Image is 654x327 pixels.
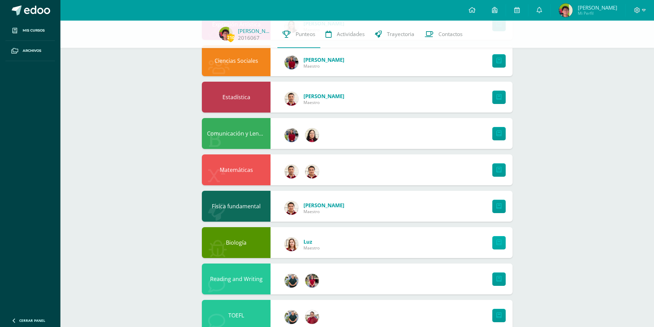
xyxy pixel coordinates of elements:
[285,165,298,178] img: 8967023db232ea363fa53c906190b046.png
[578,10,617,16] span: Mi Perfil
[303,56,344,63] a: [PERSON_NAME]
[305,165,319,178] img: 76b79572e868f347d82537b4f7bc2cf5.png
[559,3,573,17] img: 92ea0d8c7df05cfc06e3fb8b759d2e58.png
[202,82,271,113] div: Estadística
[303,100,344,105] span: Maestro
[219,27,233,40] img: 92ea0d8c7df05cfc06e3fb8b759d2e58.png
[296,31,315,38] span: Punteos
[320,21,370,48] a: Actividades
[285,310,298,324] img: d3b263647c2d686994e508e2c9b90e59.png
[578,4,617,11] span: [PERSON_NAME]
[19,318,45,323] span: Cerrar panel
[285,274,298,288] img: d3b263647c2d686994e508e2c9b90e59.png
[285,56,298,69] img: e1f0730b59be0d440f55fb027c9eff26.png
[387,31,414,38] span: Trayectoria
[23,48,41,54] span: Archivos
[285,201,298,215] img: 76b79572e868f347d82537b4f7bc2cf5.png
[303,238,320,245] a: Luz
[238,27,272,34] a: [PERSON_NAME]
[303,93,344,100] a: [PERSON_NAME]
[285,237,298,251] img: 817ebf3715493adada70f01008bc6ef0.png
[420,21,468,48] a: Contactos
[202,227,271,258] div: Biología
[202,118,271,149] div: Comunicación y Lenguaje
[303,63,344,69] span: Maestro
[438,31,462,38] span: Contactos
[202,154,271,185] div: Matemáticas
[5,41,55,61] a: Archivos
[285,92,298,106] img: 8967023db232ea363fa53c906190b046.png
[305,128,319,142] img: c6b4b3f06f981deac34ce0a071b61492.png
[303,209,344,214] span: Maestro
[303,245,320,251] span: Maestro
[370,21,420,48] a: Trayectoria
[5,21,55,41] a: Mis cursos
[305,310,319,324] img: 4433c8ec4d0dcbe293dd19cfa8535420.png
[285,128,298,142] img: e1f0730b59be0d440f55fb027c9eff26.png
[202,45,271,76] div: Ciencias Sociales
[227,33,234,42] span: 210
[303,202,344,209] a: [PERSON_NAME]
[277,21,320,48] a: Punteos
[23,28,45,33] span: Mis cursos
[202,264,271,294] div: Reading and Writing
[305,274,319,288] img: ea60e6a584bd98fae00485d881ebfd6b.png
[238,34,260,42] a: 2016067
[202,191,271,222] div: Física fundamental
[337,31,365,38] span: Actividades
